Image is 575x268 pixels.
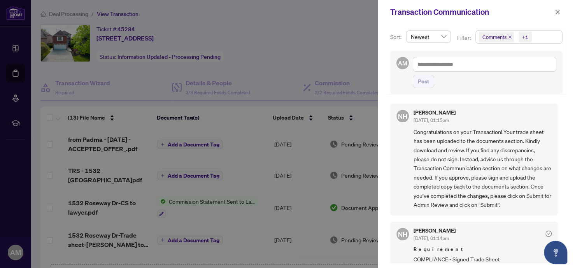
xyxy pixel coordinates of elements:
[522,33,528,41] div: +1
[414,245,552,253] span: Requirement
[413,75,434,88] button: Post
[390,33,403,41] p: Sort:
[411,31,446,42] span: Newest
[482,33,507,41] span: Comments
[414,255,552,264] span: COMPLIANCE - Signed Trade Sheet
[398,111,407,121] span: NH
[545,231,552,237] span: check-circle
[398,58,407,68] span: AM
[414,228,456,233] h5: [PERSON_NAME]
[555,9,560,15] span: close
[457,33,472,42] p: Filter:
[414,235,449,241] span: [DATE], 01:14pm
[414,110,456,115] h5: [PERSON_NAME]
[508,35,512,39] span: close
[414,117,449,123] span: [DATE], 01:15pm
[390,6,552,18] div: Transaction Communication
[398,229,407,239] span: NH
[414,127,552,209] span: Congratulations on your Transaction! Your trade sheet has been uploaded to the documents section....
[544,241,567,264] button: Open asap
[479,32,514,42] span: Comments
